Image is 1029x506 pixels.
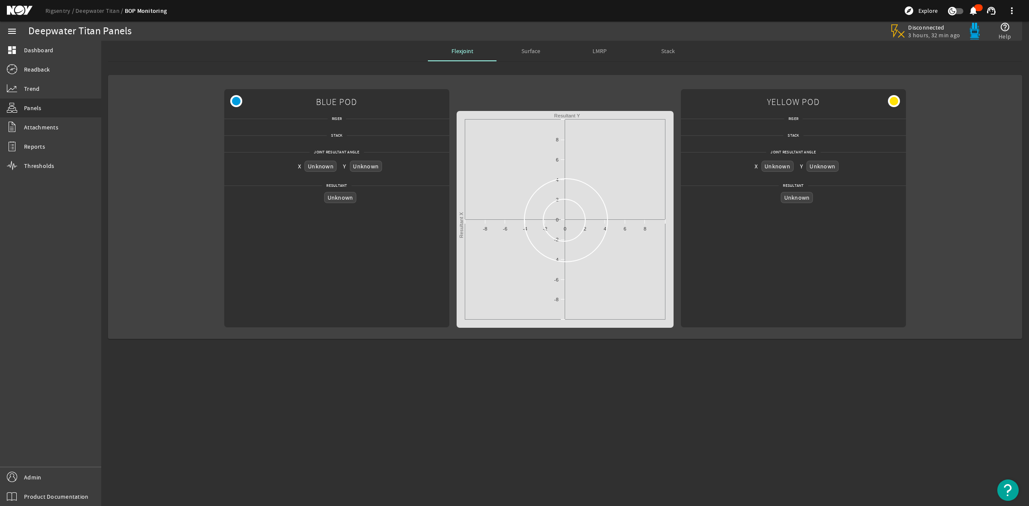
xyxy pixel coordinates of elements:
[304,161,337,171] div: Unknown
[350,161,382,171] div: Unknown
[784,114,803,123] span: Riser
[999,32,1011,41] span: Help
[343,162,346,171] div: Y
[661,48,675,54] span: Stack
[800,162,803,171] div: Y
[900,4,941,18] button: Explore
[997,479,1019,501] button: Open Resource Center
[24,123,58,132] span: Attachments
[556,157,558,162] text: 6
[779,181,808,190] span: Resultant
[316,92,357,111] span: BLUE POD
[806,161,839,171] div: Unknown
[24,46,53,54] span: Dashboard
[451,48,473,54] span: Flexjoint
[554,277,558,282] text: -6
[328,114,346,123] span: Riser
[1002,0,1022,21] button: more_vert
[24,142,45,151] span: Reports
[761,161,794,171] div: Unknown
[503,226,507,231] text: -6
[1000,22,1010,32] mat-icon: help_outline
[28,27,132,36] div: Deepwater Titan Panels
[556,177,558,183] text: 4
[767,92,820,111] span: YELLOW POD
[523,226,527,231] text: -4
[24,104,42,112] span: Panels
[45,7,75,15] a: Rigsentry
[554,113,580,118] text: Resultant Y
[7,45,17,55] mat-icon: dashboard
[904,6,914,16] mat-icon: explore
[781,192,813,203] div: Unknown
[75,7,125,15] a: Deepwater Titan
[554,297,558,302] text: -8
[24,65,50,74] span: Readback
[483,226,487,231] text: -8
[298,162,301,171] div: X
[24,84,39,93] span: Trend
[7,26,17,36] mat-icon: menu
[24,473,41,482] span: Admin
[783,131,803,140] span: Stack
[324,192,356,203] div: Unknown
[966,23,983,40] img: Bluepod.svg
[24,162,54,170] span: Thresholds
[521,48,540,54] span: Surface
[310,148,364,156] span: Joint Resultant Angle
[918,6,938,15] span: Explore
[623,226,626,231] text: 6
[644,226,646,231] text: 8
[986,6,996,16] mat-icon: support_agent
[766,148,820,156] span: Joint Resultant Angle
[125,7,167,15] a: BOP Monitoring
[24,492,88,501] span: Product Documentation
[593,48,607,54] span: LMRP
[327,131,346,140] span: Stack
[968,6,978,16] mat-icon: notifications
[322,181,351,190] span: Resultant
[556,137,558,142] text: 8
[908,31,960,39] span: 3 hours, 32 min ago
[908,24,960,31] span: Disconnected
[755,162,758,171] div: X
[459,212,464,238] text: Resultant X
